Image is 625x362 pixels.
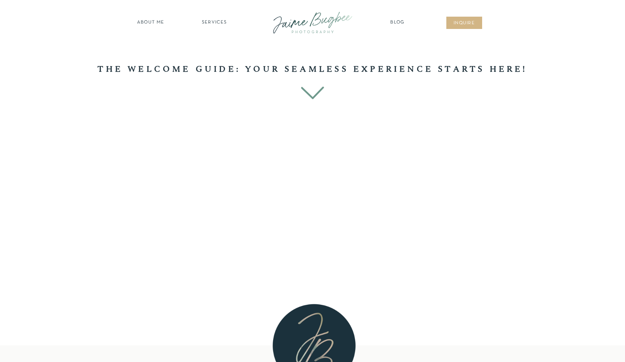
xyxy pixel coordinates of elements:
[450,20,479,27] a: inqUIre
[388,19,407,26] a: Blog
[194,19,235,26] a: SERVICES
[98,65,527,74] b: The Welcome guide: your seamless experience starts here!
[135,19,166,26] a: about ME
